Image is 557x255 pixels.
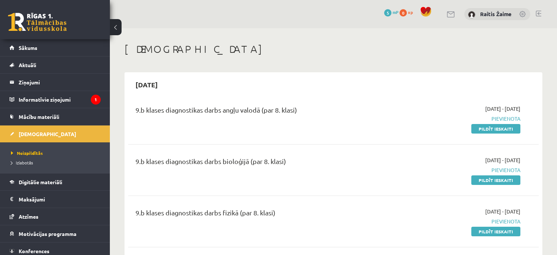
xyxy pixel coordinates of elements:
span: Mācību materiāli [19,113,59,120]
h2: [DATE] [128,76,165,93]
a: Pildīt ieskaiti [471,175,520,185]
a: Pildīt ieskaiti [471,124,520,134]
i: 1 [91,95,101,105]
span: Neizpildītās [11,150,43,156]
a: Rīgas 1. Tālmācības vidusskola [8,13,67,31]
span: Pievienota [400,218,520,225]
span: Pievienota [400,166,520,174]
span: 0 [400,9,407,17]
span: Pievienota [400,115,520,123]
legend: Informatīvie ziņojumi [19,91,101,108]
a: Raitis Žaime [480,10,512,18]
div: 9.b klases diagnostikas darbs angļu valodā (par 8. klasi) [135,105,389,119]
span: [DEMOGRAPHIC_DATA] [19,131,76,137]
a: Informatīvie ziņojumi1 [10,91,101,108]
a: Aktuāli [10,57,101,73]
span: 5 [384,9,391,17]
span: Sākums [19,44,37,51]
span: Digitālie materiāli [19,179,62,185]
span: Aktuāli [19,62,36,68]
div: 9.b klases diagnostikas darbs fizikā (par 8. klasi) [135,208,389,221]
a: 5 mP [384,9,398,15]
legend: Ziņojumi [19,74,101,91]
span: xp [408,9,413,15]
a: Sākums [10,39,101,56]
a: Digitālie materiāli [10,174,101,190]
span: Izlabotās [11,160,33,165]
a: [DEMOGRAPHIC_DATA] [10,125,101,142]
span: [DATE] - [DATE] [485,156,520,164]
a: Ziņojumi [10,74,101,91]
legend: Maksājumi [19,191,101,208]
a: Neizpildītās [11,150,103,156]
span: Konferences [19,248,49,254]
span: [DATE] - [DATE] [485,105,520,113]
a: Pildīt ieskaiti [471,227,520,236]
span: mP [393,9,398,15]
a: Izlabotās [11,159,103,166]
a: Atzīmes [10,208,101,225]
div: 9.b klases diagnostikas darbs bioloģijā (par 8. klasi) [135,156,389,170]
a: Maksājumi [10,191,101,208]
img: Raitis Žaime [468,11,475,18]
span: Motivācijas programma [19,230,77,237]
h1: [DEMOGRAPHIC_DATA] [125,43,542,55]
span: Atzīmes [19,213,38,220]
a: 0 xp [400,9,416,15]
a: Mācību materiāli [10,108,101,125]
span: [DATE] - [DATE] [485,208,520,215]
a: Motivācijas programma [10,225,101,242]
